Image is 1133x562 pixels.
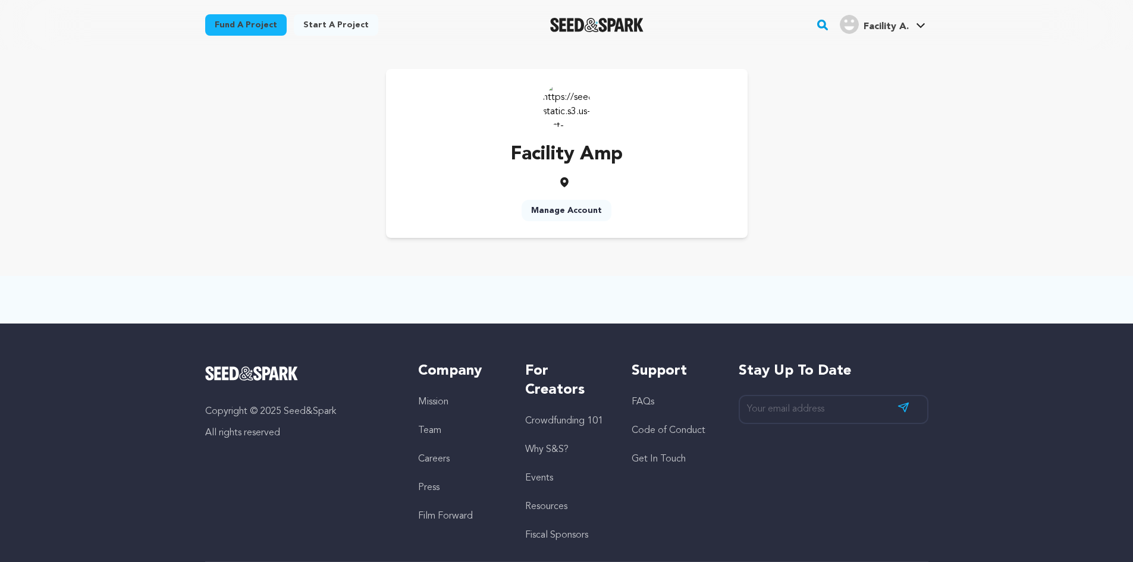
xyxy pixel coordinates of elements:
a: Manage Account [522,200,611,221]
p: Copyright © 2025 Seed&Spark [205,404,395,419]
img: user.png [840,15,859,34]
a: Crowdfunding 101 [525,416,603,426]
img: Seed&Spark Logo Dark Mode [550,18,644,32]
h5: For Creators [525,362,608,400]
a: Team [418,426,441,435]
h5: Support [632,362,714,381]
img: https://seedandspark-static.s3.us-east-2.amazonaws.com/images/User/002/311/143/medium/ACg8ocJwuOc... [543,81,591,128]
a: Seed&Spark Homepage [205,366,395,381]
p: Facility Amp [511,140,623,169]
a: Film Forward [418,511,473,521]
a: Fund a project [205,14,287,36]
input: Your email address [739,395,928,424]
a: Code of Conduct [632,426,705,435]
a: FAQs [632,397,654,407]
a: Start a project [294,14,378,36]
a: Events [525,473,553,483]
p: All rights reserved [205,426,395,440]
a: Resources [525,502,567,511]
img: Seed&Spark Logo [205,366,299,381]
h5: Stay up to date [739,362,928,381]
span: Facility A.'s Profile [837,12,928,37]
a: Press [418,483,440,492]
a: Seed&Spark Homepage [550,18,644,32]
a: Get In Touch [632,454,686,464]
a: Careers [418,454,450,464]
span: Facility A. [864,22,909,32]
h5: Company [418,362,501,381]
a: Facility A.'s Profile [837,12,928,34]
a: Mission [418,397,448,407]
a: Why S&S? [525,445,569,454]
div: Facility A.'s Profile [840,15,909,34]
a: Fiscal Sponsors [525,530,588,540]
